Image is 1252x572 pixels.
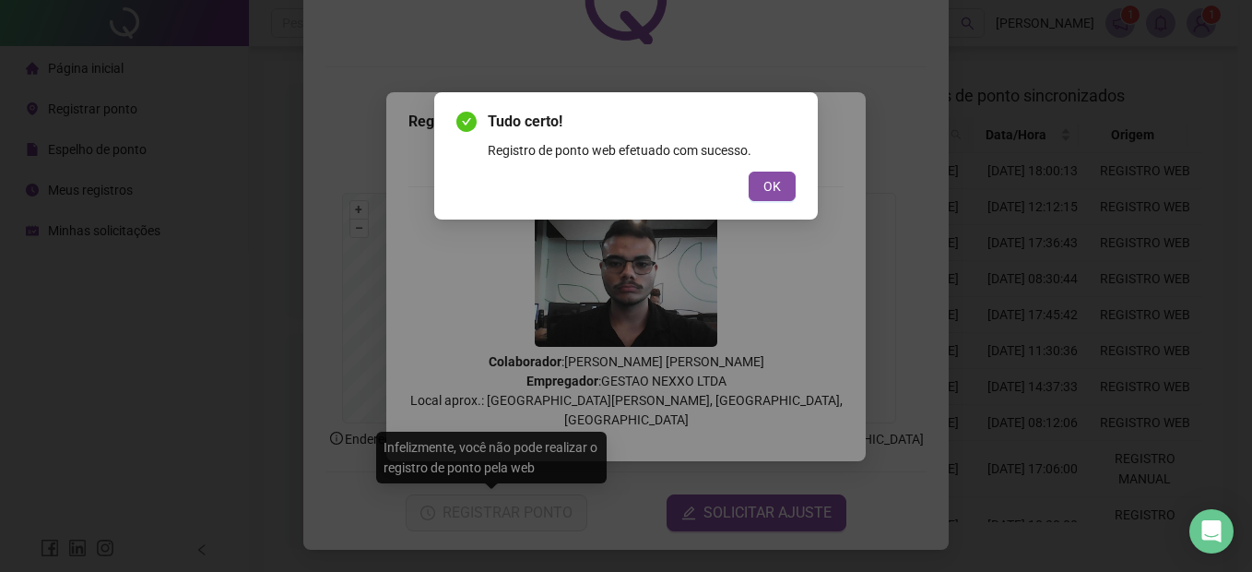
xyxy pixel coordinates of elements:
[488,140,796,161] div: Registro de ponto web efetuado com sucesso.
[488,111,796,133] span: Tudo certo!
[1189,509,1234,554] div: Open Intercom Messenger
[749,172,796,201] button: OK
[456,112,477,132] span: check-circle
[763,176,781,197] span: OK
